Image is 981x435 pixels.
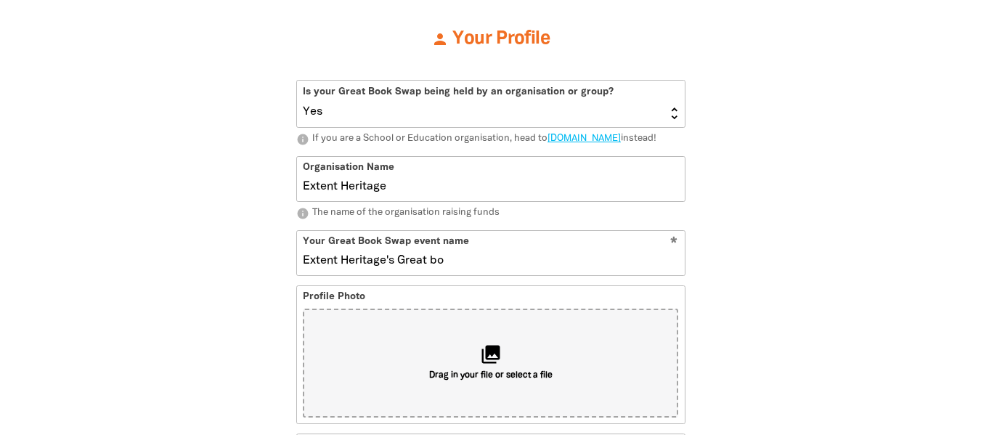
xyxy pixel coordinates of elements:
p: The name of the organisation raising funds [296,206,685,221]
input: eg. Milikapiti School's Great Book Swap! [297,231,685,275]
div: If you are a School or Education organisation, head to instead! [312,132,656,147]
h3: Your Profile [296,10,685,68]
span: Drag in your file or select a file [429,370,553,382]
i: info [296,207,309,220]
i: info [296,133,309,146]
i: collections [480,343,502,365]
a: [DOMAIN_NAME] [548,134,621,143]
i: person [431,31,449,48]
